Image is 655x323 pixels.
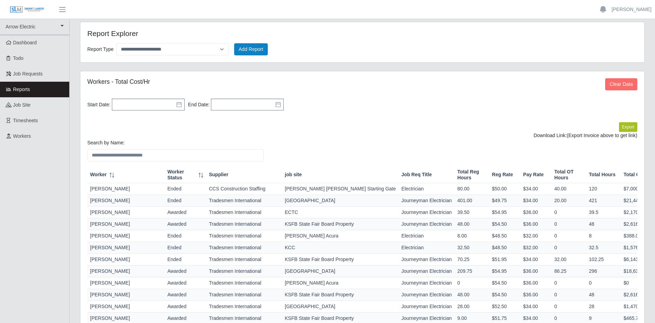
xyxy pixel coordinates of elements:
td: 209.75 [454,266,489,277]
td: $51.95 [489,254,520,266]
span: Job Req Title [401,172,432,178]
div: Download Link: [87,132,637,139]
td: Tradesmen International [206,254,282,266]
td: Journeyman Electrician [399,218,455,230]
td: $36.00 [520,277,551,289]
td: [PERSON_NAME] [87,301,165,313]
td: $54.50 [489,218,520,230]
span: Todo [13,55,24,61]
td: 0 [454,277,489,289]
td: 8 [586,230,621,242]
label: Report Type [87,45,114,54]
td: 28.00 [454,301,489,313]
td: Electrician [399,230,455,242]
span: awarded [167,209,186,215]
td: $36.00 [520,218,551,230]
td: 0 [586,277,621,289]
td: Tradesmen International [206,266,282,277]
span: Total Cost [623,172,647,178]
td: Electrician [399,242,455,254]
td: 32.5 [586,242,621,254]
span: Total Hours [589,172,616,178]
span: awarded [167,304,186,309]
td: Journeyman Electrician [399,277,455,289]
td: 48 [586,218,621,230]
span: ended [167,198,181,203]
td: 39.5 [586,207,621,218]
td: [GEOGRAPHIC_DATA] [282,195,399,207]
td: [GEOGRAPHIC_DATA] [282,301,399,313]
td: 48.00 [454,218,489,230]
td: 8.00 [454,230,489,242]
h4: Report Explorer [87,29,310,38]
label: End Date: [188,101,210,108]
td: 86.25 [551,266,586,277]
td: $52.50 [489,301,520,313]
span: Timesheets [13,118,38,123]
td: Electrician [399,183,455,195]
td: Tradesmen International [206,301,282,313]
td: $48.50 [489,242,520,254]
span: Reg Rate [492,172,513,178]
td: KSFB State Fair Board Property [282,254,399,266]
td: [PERSON_NAME] [87,289,165,301]
td: 0 [551,230,586,242]
button: Add Report [234,43,268,55]
td: 0 [551,289,586,301]
span: awarded [167,292,186,297]
span: Worker [90,172,107,178]
td: Tradesmen International [206,289,282,301]
td: $54.50 [489,289,520,301]
td: $32.00 [520,230,551,242]
span: Total Reg Hours [457,169,486,181]
td: $54.50 [489,277,520,289]
td: 401.00 [454,195,489,207]
span: awarded [167,268,186,274]
span: Dashboard [13,40,37,45]
td: [PERSON_NAME] Acura [282,230,399,242]
td: Journeyman Electrician [399,254,455,266]
span: awarded [167,221,186,227]
span: ended [167,186,181,191]
td: 39.50 [454,207,489,218]
td: 40.00 [551,183,586,195]
td: 0 [551,207,586,218]
td: [PERSON_NAME] [87,254,165,266]
td: [PERSON_NAME] [87,195,165,207]
span: job site [285,172,302,178]
span: Job Requests [13,71,43,77]
td: 421 [586,195,621,207]
td: [PERSON_NAME] [87,277,165,289]
td: 296 [586,266,621,277]
td: 20.00 [551,195,586,207]
td: 80.00 [454,183,489,195]
td: Journeyman Electrician [399,195,455,207]
td: Journeyman Electrician [399,301,455,313]
td: $36.00 [520,266,551,277]
td: Tradesmen International [206,230,282,242]
td: 48 [586,289,621,301]
td: Tradesmen International [206,242,282,254]
td: [PERSON_NAME] [PERSON_NAME] Starting Gate [282,183,399,195]
button: Clear Data [605,78,637,90]
span: job site [13,102,31,108]
td: KSFB State Fair Board Property [282,289,399,301]
td: [PERSON_NAME] Acura [282,277,399,289]
td: [PERSON_NAME] [87,266,165,277]
td: KSFB State Fair Board Property [282,218,399,230]
td: $36.00 [520,207,551,218]
td: $50.00 [489,183,520,195]
span: ended [167,245,181,250]
td: $48.50 [489,230,520,242]
td: 0 [551,218,586,230]
td: [PERSON_NAME] [87,230,165,242]
span: ended [167,257,181,262]
td: [PERSON_NAME] [87,207,165,218]
a: [PERSON_NAME] [612,6,652,13]
td: 0 [551,301,586,313]
td: $36.00 [520,289,551,301]
label: Search by Name: [87,139,125,146]
td: 0 [551,277,586,289]
td: KCC [282,242,399,254]
span: (Export Invoice above to get link) [567,133,637,138]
